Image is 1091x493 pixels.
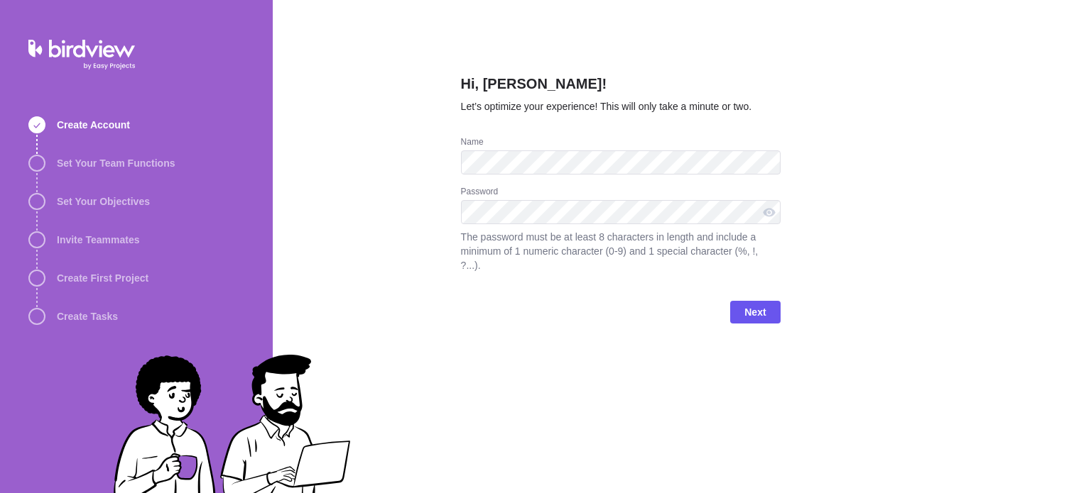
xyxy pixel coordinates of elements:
span: Invite Teammates [57,233,139,247]
div: Password [461,186,781,200]
span: Create First Project [57,271,148,285]
span: Next [744,304,766,321]
span: The password must be at least 8 characters in length and include a minimum of 1 numeric character... [461,230,781,272]
span: Create Account [57,118,130,132]
span: Let’s optimize your experience! This will only take a minute or two. [461,101,752,112]
span: Create Tasks [57,309,118,323]
h2: Hi, [PERSON_NAME]! [461,74,781,99]
span: Set Your Team Functions [57,156,175,170]
span: Next [730,301,780,323]
div: Name [461,136,781,150]
span: Set Your Objectives [57,194,150,209]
